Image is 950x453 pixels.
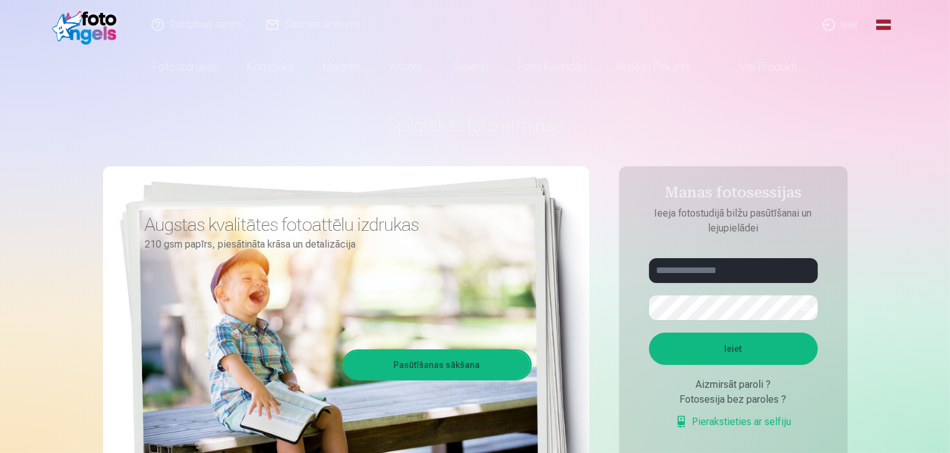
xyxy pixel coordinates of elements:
[504,50,601,84] a: Foto kalendāri
[138,50,233,84] a: Foto izdrukas
[601,50,706,84] a: Atslēgu piekariņi
[649,333,818,365] button: Ieiet
[438,50,504,84] a: Suvenīri
[376,50,438,84] a: Krūzes
[649,377,818,392] div: Aizmirsāt paroli ?
[344,351,530,379] a: Pasūtīšanas sākšana
[637,184,830,206] h4: Manas fotosessijas
[706,50,812,84] a: Visi produkti
[52,5,123,45] img: /fa1
[309,50,376,84] a: Magnēti
[233,50,309,84] a: Komplekti
[637,206,830,236] p: Ieeja fotostudijā bilžu pasūtīšanai un lejupielādei
[145,213,522,236] h3: Augstas kvalitātes fotoattēlu izdrukas
[649,392,818,407] div: Fotosesija bez paroles ?
[103,114,848,137] h1: Spilgtākās foto atmiņas
[145,236,522,253] p: 210 gsm papīrs, piesātināta krāsa un detalizācija
[675,415,792,429] a: Pierakstieties ar selfiju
